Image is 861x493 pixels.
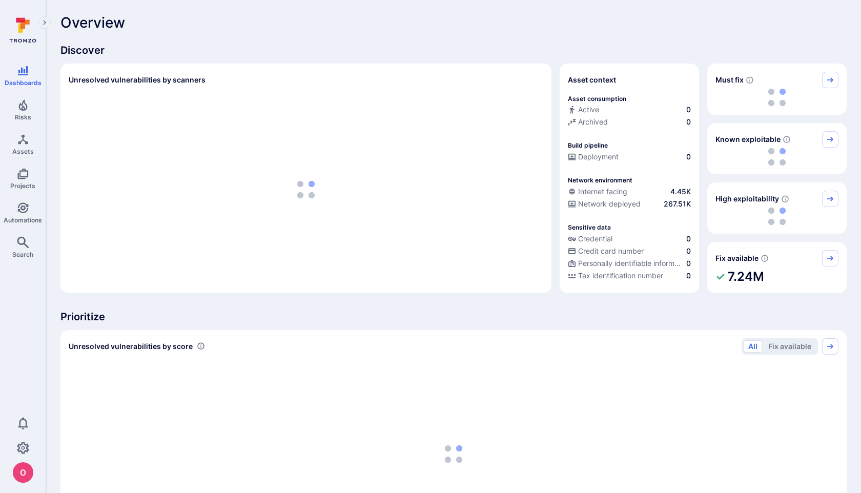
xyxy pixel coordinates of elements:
[197,341,205,352] div: Number of vulnerabilities in status 'Open' 'Triaged' and 'In process' grouped by score
[568,152,691,162] a: Deployment0
[768,208,786,225] img: Loading...
[715,253,758,263] span: Fix available
[568,187,691,199] div: Evidence that an asset is internet facing
[10,182,35,190] span: Projects
[38,16,51,29] button: Expand navigation menu
[568,258,691,269] a: Personally identifiable information (PII)0
[568,199,641,209] div: Network deployed
[686,271,691,281] span: 0
[12,148,34,155] span: Assets
[578,187,627,197] span: Internet facing
[686,152,691,162] span: 0
[568,258,691,271] div: Evidence indicative of processing personally identifiable information
[715,134,781,145] span: Known exploitable
[568,199,691,209] a: Network deployed267.51K
[578,258,684,269] span: Personally identifiable information (PII)
[568,187,691,197] a: Internet facing4.45K
[568,75,616,85] span: Asset context
[578,152,619,162] span: Deployment
[69,75,206,85] h2: Unresolved vulnerabilities by scanners
[60,43,847,57] span: Discover
[686,246,691,256] span: 0
[568,258,684,269] div: Personally identifiable information (PII)
[715,148,838,166] div: loading spinner
[783,135,791,143] svg: Confirmed exploitable by KEV
[768,148,786,166] img: Loading...
[568,117,608,127] div: Archived
[746,76,754,84] svg: Risk score >=40 , missed SLA
[445,445,462,463] img: Loading...
[715,194,779,204] span: High exploitability
[568,152,619,162] div: Deployment
[5,79,42,87] span: Dashboards
[707,64,847,115] div: Must fix
[764,340,816,353] button: Fix available
[568,199,691,211] div: Evidence that the asset is packaged and deployed somewhere
[768,89,786,106] img: Loading...
[578,105,599,115] span: Active
[69,94,543,285] div: loading spinner
[715,207,838,225] div: loading spinner
[568,105,691,115] a: Active0
[568,234,612,244] div: Credential
[13,462,33,483] img: ACg8ocJcCe-YbLxGm5tc0PuNRxmgP8aEm0RBXn6duO8aeMVK9zjHhw=s96-c
[568,105,599,115] div: Active
[707,123,847,174] div: Known exploitable
[568,141,608,149] p: Build pipeline
[568,152,691,164] div: Configured deployment pipeline
[781,195,789,203] svg: EPSS score ≥ 0.7
[578,199,641,209] span: Network deployed
[578,234,612,244] span: Credential
[686,258,691,269] span: 0
[297,181,315,198] img: Loading...
[568,246,691,258] div: Evidence indicative of processing credit card numbers
[686,234,691,244] span: 0
[568,246,644,256] div: Credit card number
[568,234,691,246] div: Evidence indicative of handling user or service credentials
[568,105,691,117] div: Commits seen in the last 180 days
[568,271,663,281] div: Tax identification number
[728,266,764,287] h2: 7.24M
[4,216,42,224] span: Automations
[568,246,691,256] a: Credit card number0
[568,176,632,184] p: Network environment
[60,14,125,31] span: Overview
[12,251,33,258] span: Search
[686,105,691,115] span: 0
[568,117,691,129] div: Code repository is archived
[578,246,644,256] span: Credit card number
[744,340,762,353] button: All
[568,271,691,281] a: Tax identification number0
[60,310,847,324] span: Prioritize
[568,95,626,102] p: Asset consumption
[13,462,33,483] div: oleg malkov
[761,254,769,262] svg: Vulnerabilities with fix available
[568,234,691,244] a: Credential0
[664,199,691,209] span: 267.51K
[568,187,627,197] div: Internet facing
[670,187,691,197] span: 4.45K
[568,271,691,283] div: Evidence indicative of processing tax identification numbers
[41,18,48,27] i: Expand navigation menu
[707,242,847,293] div: Fix available
[568,117,691,127] a: Archived0
[715,75,744,85] span: Must fix
[15,113,31,121] span: Risks
[69,341,193,352] span: Unresolved vulnerabilities by score
[686,117,691,127] span: 0
[578,271,663,281] span: Tax identification number
[715,88,838,107] div: loading spinner
[578,117,608,127] span: Archived
[707,182,847,234] div: High exploitability
[568,223,611,231] p: Sensitive data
